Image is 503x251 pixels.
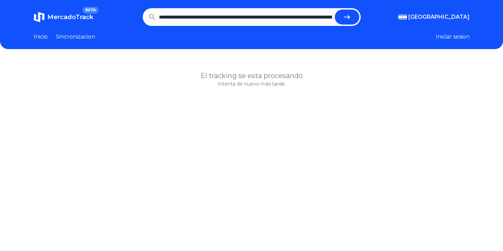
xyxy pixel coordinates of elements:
[34,80,470,87] p: Intenta de nuevo más tarde.
[408,13,470,21] span: [GEOGRAPHIC_DATA]
[47,13,93,21] span: MercadoTrack
[34,12,45,23] img: MercadoTrack
[56,33,95,41] a: Sincronizacion
[34,33,48,41] a: Inicio
[398,14,407,20] img: Argentina
[436,33,470,41] button: Iniciar sesion
[398,13,470,21] button: [GEOGRAPHIC_DATA]
[34,12,93,23] a: MercadoTrackBETA
[34,71,470,80] h1: El tracking se esta procesando
[82,7,98,14] span: BETA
